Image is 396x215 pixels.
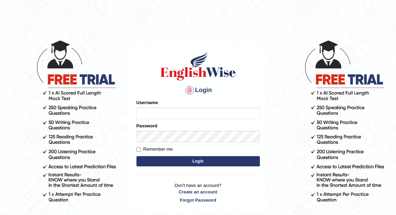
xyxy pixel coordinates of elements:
[136,197,260,203] a: Forgot Password
[136,123,157,129] label: Password
[136,189,260,195] a: Create an account
[136,99,158,106] label: Username
[136,156,260,166] button: Login
[136,182,260,203] p: Don't have an account?
[136,85,260,96] h4: Login
[136,146,173,153] label: Remember me
[159,51,237,81] img: Logo of English Wise sign in for intelligent practice with AI
[136,147,141,152] input: Remember me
